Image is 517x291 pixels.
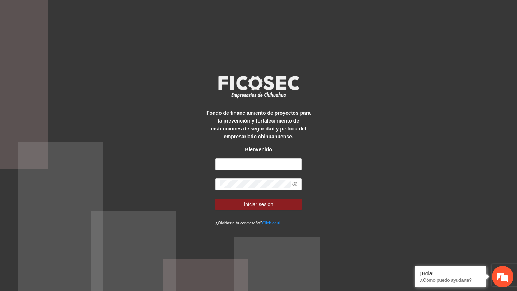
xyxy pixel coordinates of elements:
[215,221,280,225] small: ¿Olvidaste tu contraseña?
[214,73,303,100] img: logo
[245,147,272,152] strong: Bienvenido
[215,199,302,210] button: Iniciar sesión
[292,182,297,187] span: eye-invisible
[262,221,280,225] a: Click aqui
[420,271,481,276] div: ¡Hola!
[244,200,273,208] span: Iniciar sesión
[206,110,311,139] strong: Fondo de financiamiento de proyectos para la prevención y fortalecimiento de instituciones de seg...
[420,277,481,283] p: ¿Cómo puedo ayudarte?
